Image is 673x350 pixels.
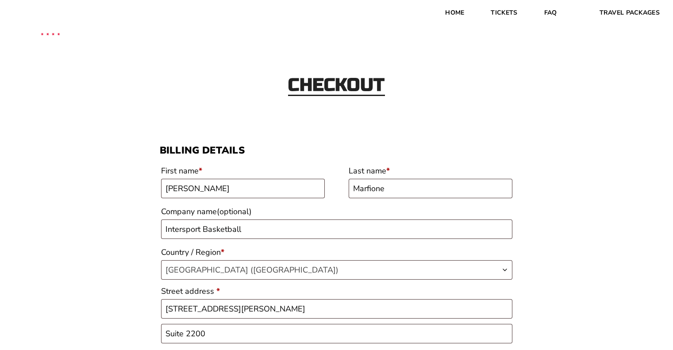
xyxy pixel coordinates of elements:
img: CBS Sports Thanksgiving Classic [27,9,74,57]
span: United States (US) [162,261,512,279]
input: Apartment, suite, unit, etc. (optional) [161,324,512,343]
span: Country / Region [161,260,512,280]
span: (optional) [217,206,252,217]
label: Company name [161,204,512,219]
label: Street address [161,283,512,299]
h2: Checkout [288,76,385,96]
h3: Billing details [160,145,514,156]
input: House number and street name [161,299,512,319]
label: Last name [349,163,512,179]
label: First name [161,163,325,179]
label: Country / Region [161,244,512,260]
